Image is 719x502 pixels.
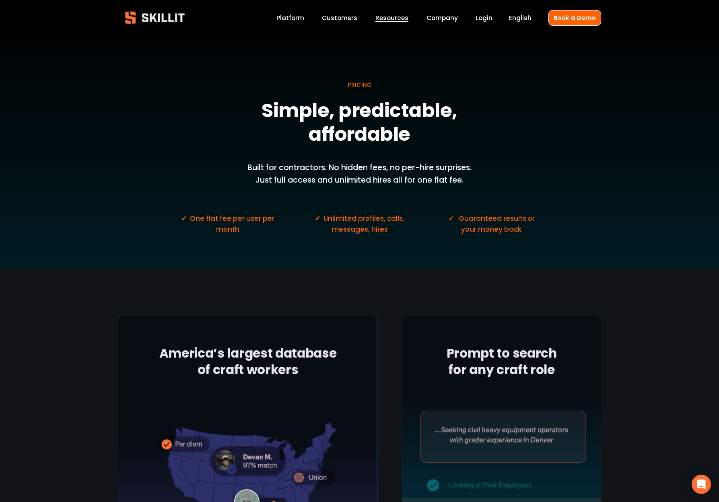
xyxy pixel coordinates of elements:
[509,13,532,23] span: English
[323,214,406,234] span: Unlimited profiles, calls, messages, hires
[118,6,192,30] img: Skillit
[548,10,601,26] a: Book a Demo
[190,214,276,234] span: One flat fee per user per month
[322,12,357,23] a: Customers
[348,81,372,89] span: PRICING
[375,13,408,23] span: Resources
[375,12,408,23] a: folder dropdown
[315,214,320,223] strong: ✓
[509,12,532,23] div: language picker
[276,12,304,23] a: Platform
[692,475,711,494] div: Open Intercom Messenger
[181,214,187,223] strong: ✓
[240,162,479,186] p: Built for contractors. No hidden fees, no per-hire surprises. Just full access and unlimited hire...
[476,12,492,23] a: Login
[459,214,536,234] span: Guaranteed results or your money back
[262,97,461,148] strong: Simple, predictable, affordable
[448,214,454,223] strong: ✓
[426,12,458,23] a: Company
